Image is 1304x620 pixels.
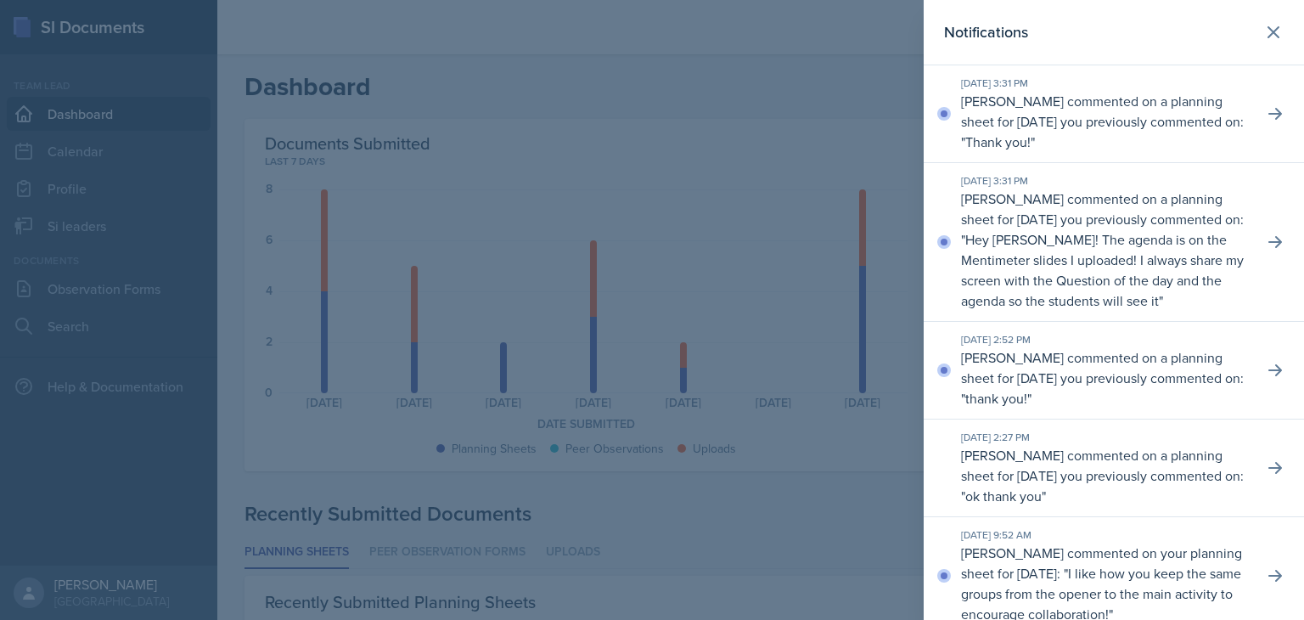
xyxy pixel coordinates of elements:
p: [PERSON_NAME] commented on a planning sheet for [DATE] you previously commented on: " " [961,91,1250,152]
div: [DATE] 3:31 PM [961,76,1250,91]
p: [PERSON_NAME] commented on a planning sheet for [DATE] you previously commented on: " " [961,347,1250,409]
p: ok thank you [965,487,1042,505]
p: Hey [PERSON_NAME]! The agenda is on the Mentimeter slides I uploaded! I always share my screen wi... [961,230,1244,310]
p: Thank you! [965,132,1031,151]
p: thank you! [965,389,1027,408]
div: [DATE] 2:27 PM [961,430,1250,445]
div: [DATE] 3:31 PM [961,173,1250,189]
div: [DATE] 9:52 AM [961,527,1250,543]
div: [DATE] 2:52 PM [961,332,1250,347]
h2: Notifications [944,20,1028,44]
p: [PERSON_NAME] commented on a planning sheet for [DATE] you previously commented on: " " [961,445,1250,506]
p: [PERSON_NAME] commented on a planning sheet for [DATE] you previously commented on: " " [961,189,1250,311]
